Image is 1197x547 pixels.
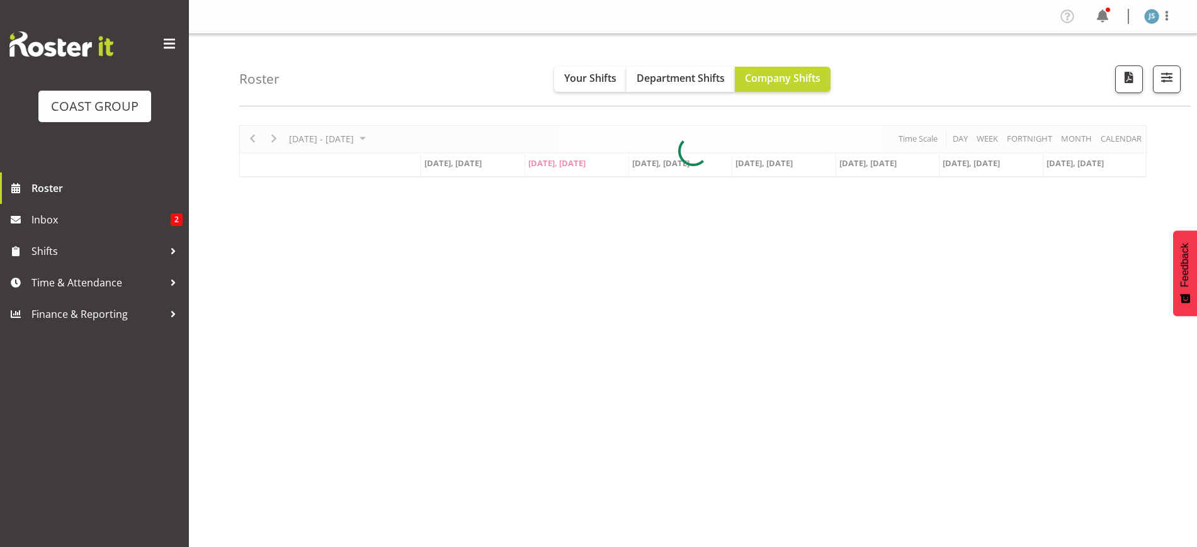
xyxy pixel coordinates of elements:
[1144,9,1159,24] img: julia-sandiforth1129.jpg
[171,213,183,226] span: 2
[9,31,113,57] img: Rosterit website logo
[735,67,831,92] button: Company Shifts
[31,179,183,198] span: Roster
[1115,65,1143,93] button: Download a PDF of the roster according to the set date range.
[31,273,164,292] span: Time & Attendance
[627,67,735,92] button: Department Shifts
[239,72,280,86] h4: Roster
[745,71,820,85] span: Company Shifts
[1179,243,1191,287] span: Feedback
[31,210,171,229] span: Inbox
[31,305,164,324] span: Finance & Reporting
[1153,65,1181,93] button: Filter Shifts
[637,71,725,85] span: Department Shifts
[31,242,164,261] span: Shifts
[51,97,139,116] div: COAST GROUP
[1173,230,1197,316] button: Feedback - Show survey
[554,67,627,92] button: Your Shifts
[564,71,616,85] span: Your Shifts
